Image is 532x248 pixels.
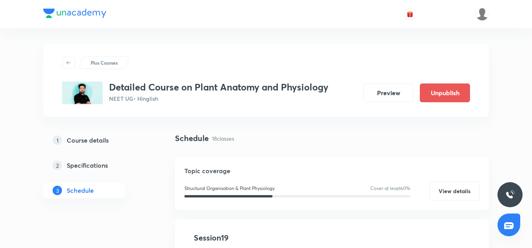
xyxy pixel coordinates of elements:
[370,185,410,192] p: Cover at least 60 %
[53,186,62,195] p: 3
[62,81,103,104] img: 49EDB660-31F4-43AB-B5B3-5BFCE19B4398_plus.png
[109,94,328,103] p: NEET UG • Hinglish
[184,185,275,192] p: Structural Organisation & Plant Physiology
[212,134,234,143] p: 18 classes
[404,8,416,20] button: avatar
[505,190,515,199] img: ttu
[43,9,106,18] img: Company Logo
[43,9,106,20] a: Company Logo
[67,186,94,195] h5: Schedule
[53,136,62,145] p: 1
[194,232,337,244] h4: Session 19
[109,81,328,93] h3: Detailed Course on Plant Anatomy and Physiology
[175,132,209,144] h4: Schedule
[406,11,414,18] img: avatar
[476,7,489,21] img: Arpit Srivastava
[67,161,108,170] h5: Specifications
[43,132,150,148] a: 1Course details
[67,136,109,145] h5: Course details
[363,83,414,102] button: Preview
[184,166,479,176] h5: Topic coverage
[91,59,118,66] p: Plus Courses
[53,161,62,170] p: 2
[420,83,470,102] button: Unpublish
[43,157,150,173] a: 2Specifications
[429,182,479,201] button: View details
